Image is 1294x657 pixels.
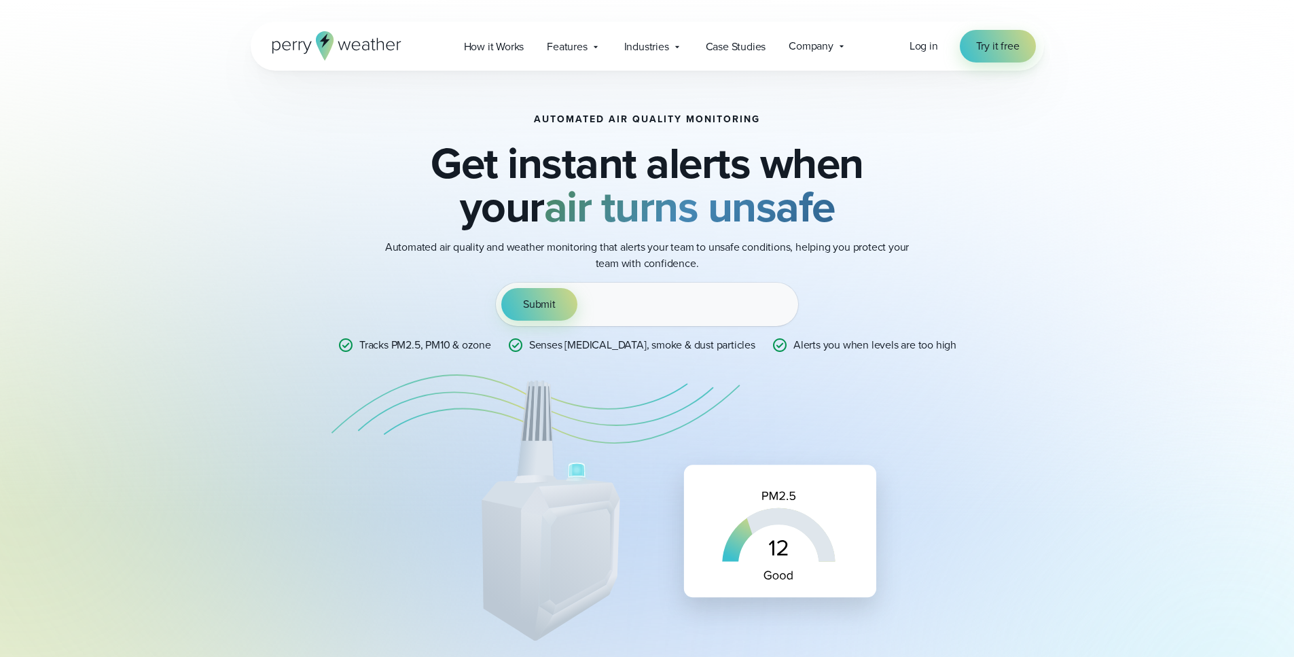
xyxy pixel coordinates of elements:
[452,33,536,60] a: How it Works
[464,39,524,55] span: How it Works
[501,288,577,321] button: Submit
[359,337,491,353] p: Tracks PM2.5, PM10 & ozone
[544,175,835,238] strong: air turns unsafe
[523,296,556,313] span: Submit
[706,39,766,55] span: Case Studies
[534,114,760,125] h1: Automated Air Quality Monitoring
[319,141,976,228] h2: Get instant alerts when your
[960,30,1036,63] a: Try it free
[624,39,669,55] span: Industries
[529,337,755,353] p: Senses [MEDICAL_DATA], smoke & dust particles
[376,239,919,272] p: Automated air quality and weather monitoring that alerts your team to unsafe conditions, helping ...
[694,33,778,60] a: Case Studies
[976,38,1020,54] span: Try it free
[547,39,587,55] span: Features
[910,38,938,54] a: Log in
[789,38,833,54] span: Company
[793,337,956,353] p: Alerts you when levels are too high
